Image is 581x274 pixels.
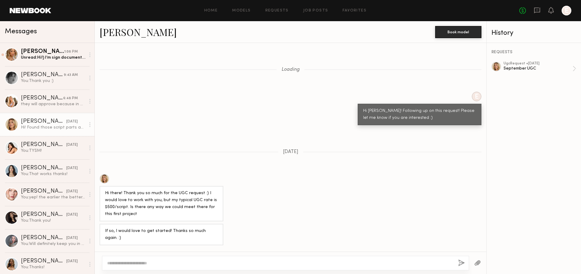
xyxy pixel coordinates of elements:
[21,194,85,200] div: You: yep! the earlier the better, thanks!
[21,258,66,264] div: [PERSON_NAME]
[66,119,78,125] div: [DATE]
[21,218,85,223] div: You: Thank you!
[21,78,85,84] div: You: Thank you :)
[562,6,571,15] a: E
[21,148,85,154] div: You: TYSM!
[5,28,37,35] span: Messages
[435,29,481,34] a: Book model
[21,212,66,218] div: [PERSON_NAME]
[491,30,576,37] div: History
[232,9,251,13] a: Models
[21,235,66,241] div: [PERSON_NAME]
[504,62,573,66] div: ugc Request • [DATE]
[504,62,576,76] a: ugcRequest •[DATE]September UGC
[303,9,328,13] a: Job Posts
[105,190,218,218] div: Hi there! Thank you so much for the UGC request :) I would love to work with you, but my typical ...
[21,119,66,125] div: [PERSON_NAME]
[21,165,66,171] div: [PERSON_NAME]
[66,235,78,241] div: [DATE]
[281,67,300,72] span: Loading
[64,72,78,78] div: 9:43 AM
[435,26,481,38] button: Book model
[66,165,78,171] div: [DATE]
[21,55,85,60] div: Unread: Hi!) I’m sign document and video is ready) Where I can send u file?
[204,9,218,13] a: Home
[21,188,66,194] div: [PERSON_NAME]
[21,125,85,130] div: Hi! Found those script parts and reuploaded to the drive folder I submitted! :) Labeled them all ...
[21,49,64,55] div: [PERSON_NAME]
[504,66,573,71] div: September UGC
[105,228,218,242] div: If so, I would love to get started! Thanks so much again. :)
[21,95,63,101] div: [PERSON_NAME]
[21,101,85,107] div: they will approve because in perpetuity is not typical for UGC. we are chatting now.
[66,189,78,194] div: [DATE]
[491,50,576,54] div: REQUESTS
[21,264,85,270] div: You: Thanks!
[66,142,78,148] div: [DATE]
[363,108,476,122] div: Hi [PERSON_NAME]! Following up on this request! Please let me know if you are interested :)
[100,25,177,38] a: [PERSON_NAME]
[265,9,289,13] a: Requests
[21,241,85,247] div: You: Will definitely keep you in mind :)
[21,171,85,177] div: You: That works thanks!
[63,96,78,101] div: 6:48 PM
[21,142,66,148] div: [PERSON_NAME]
[283,149,298,155] span: [DATE]
[64,49,78,55] div: 1:08 PM
[343,9,366,13] a: Favorites
[21,72,64,78] div: [PERSON_NAME]
[66,212,78,218] div: [DATE]
[66,259,78,264] div: [DATE]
